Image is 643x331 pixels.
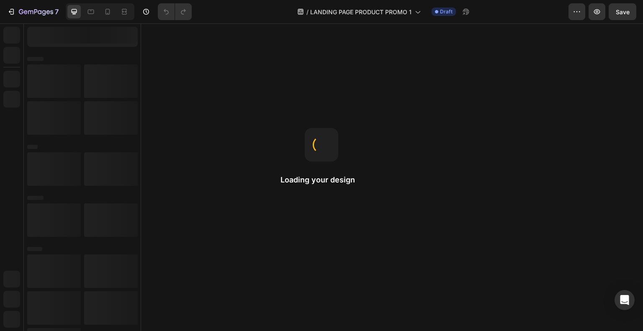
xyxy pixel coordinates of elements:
[310,8,412,16] span: LANDING PAGE PRODUCT PROMO 1
[3,3,62,20] button: 7
[55,7,59,17] p: 7
[440,8,453,15] span: Draft
[306,8,309,16] span: /
[158,3,192,20] div: Undo/Redo
[280,175,363,185] h2: Loading your design
[616,8,630,15] span: Save
[609,3,636,20] button: Save
[615,290,635,310] div: Open Intercom Messenger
